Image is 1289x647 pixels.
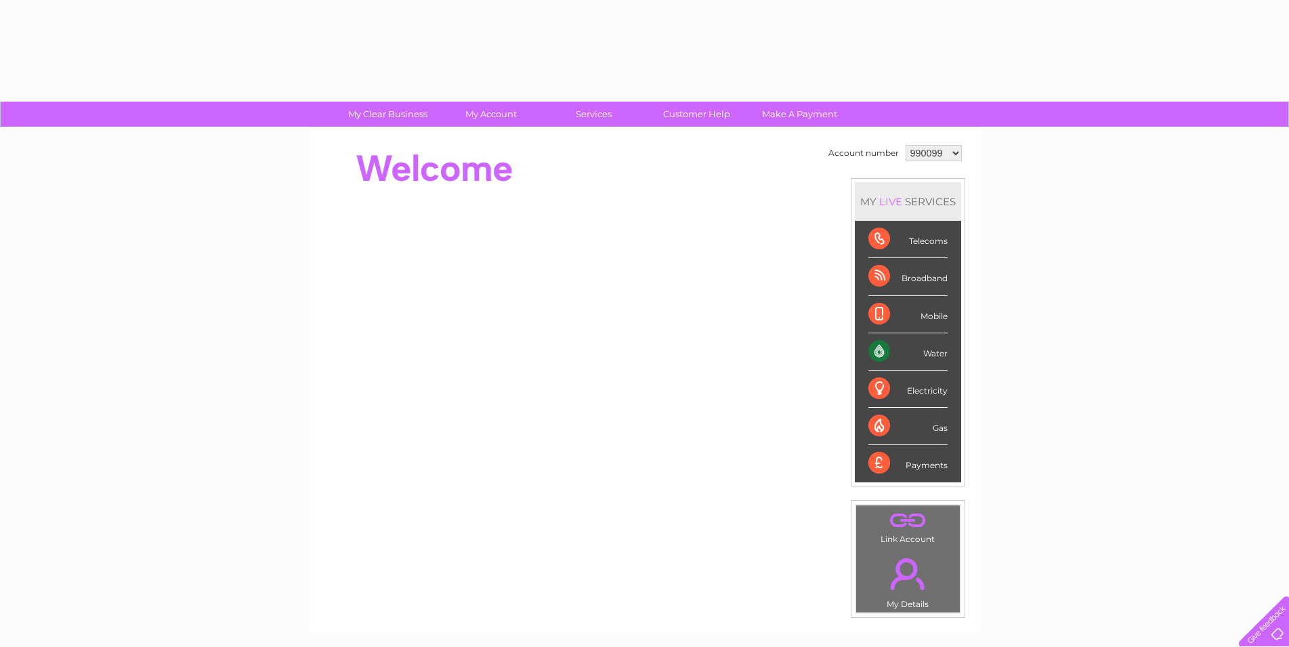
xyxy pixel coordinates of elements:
td: Account number [825,142,902,165]
div: Electricity [868,371,948,408]
a: Services [538,102,650,127]
div: Gas [868,408,948,445]
a: . [860,550,956,598]
td: Link Account [855,505,960,547]
a: My Account [435,102,547,127]
div: Broadband [868,258,948,295]
div: Mobile [868,296,948,333]
a: Customer Help [641,102,753,127]
td: My Details [855,547,960,613]
div: LIVE [876,195,905,208]
a: My Clear Business [332,102,444,127]
div: Telecoms [868,221,948,258]
div: Water [868,333,948,371]
a: . [860,509,956,533]
div: Payments [868,445,948,482]
div: MY SERVICES [855,182,961,221]
a: Make A Payment [744,102,855,127]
